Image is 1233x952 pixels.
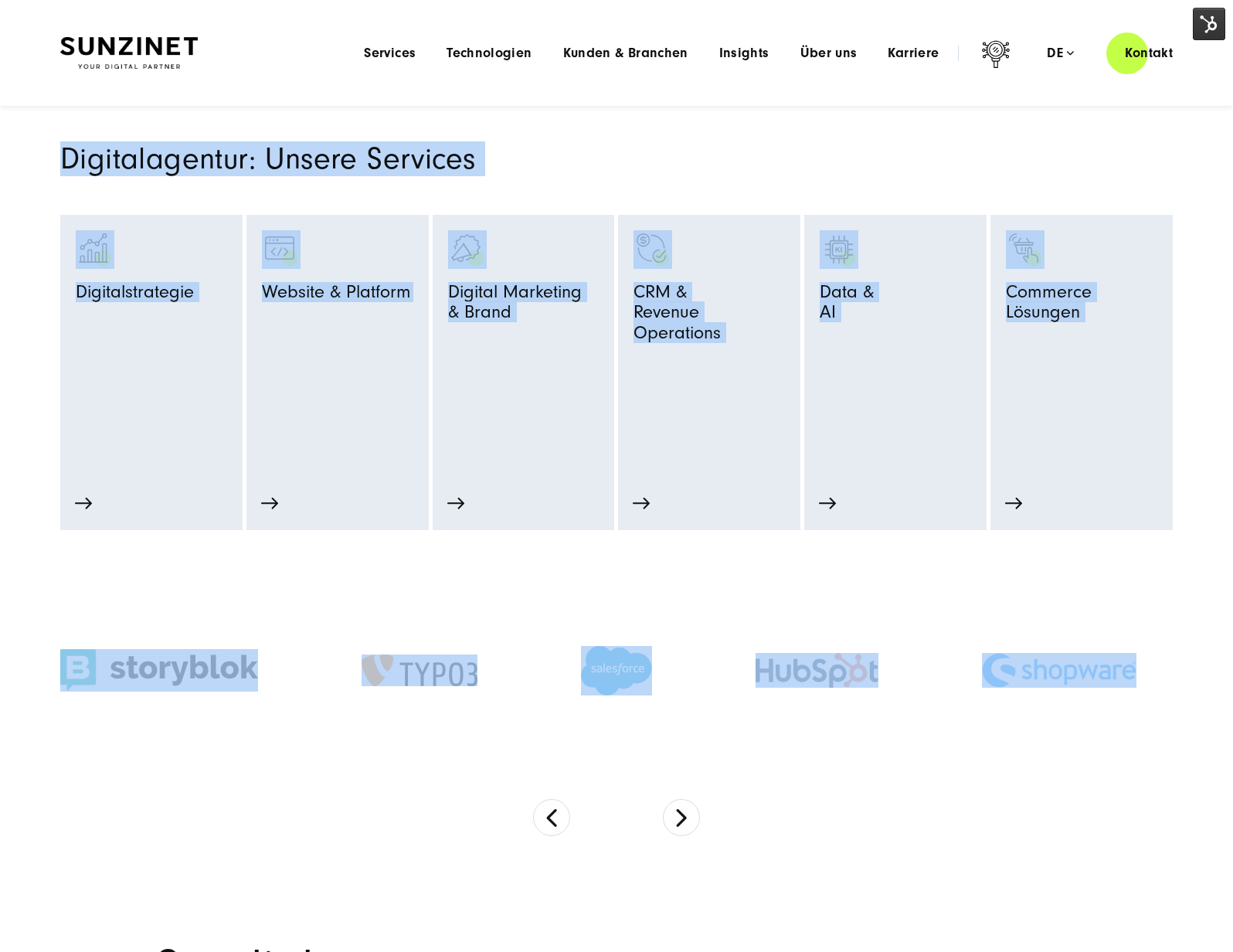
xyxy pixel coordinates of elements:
[800,46,858,61] a: Über uns
[262,230,413,457] a: Browser Symbol als Zeichen für Web Development - Digitalagentur SUNZINET programming-browser-prog...
[563,46,688,61] a: Kunden & Branchen
[1047,46,1074,61] div: de
[820,282,874,330] span: Data & AI
[1006,230,1157,457] a: Bild eines Fingers, der auf einen schwarzen Einkaufswagen mit grünen Akzenten klickt: Digitalagen...
[633,282,785,350] span: CRM & Revenue Operations
[76,230,227,457] a: analytics-graph-bar-business analytics-graph-bar-business_white Digitalstrategie
[447,46,532,61] a: Technologien
[76,282,194,309] span: Digitalstrategie
[362,654,477,687] img: TYPO3 Gold Memeber Agentur - Digitalagentur für TYPO3 CMS Entwicklung SUNZINET
[581,646,652,695] img: Salesforce Partner Agentur - Digitalagentur SUNZINET
[982,653,1136,687] img: Shopware Partner Agentur - Digitalagentur SUNZINET
[262,282,411,309] span: Website & Platform
[60,37,198,70] img: SUNZINET Full Service Digital Agentur
[1106,31,1191,75] a: Kontakt
[756,653,878,688] img: HubSpot Gold Partner Agentur - Digitalagentur SUNZINET
[448,230,600,425] a: advertising-megaphone-business-products_black advertising-megaphone-business-products_white Digit...
[60,144,794,174] h2: Digitalagentur: Unsere Services
[820,230,971,425] a: KI KI Data &AI
[888,46,939,61] a: Karriere
[633,230,785,457] a: Symbol mit einem Haken und einem Dollarzeichen. monetization-approve-business-products_white CRM ...
[1193,8,1225,40] img: HubSpot Tools-Menüschalter
[448,282,582,330] span: Digital Marketing & Brand
[1006,282,1157,330] span: Commerce Lösungen
[663,799,700,836] button: Next
[719,46,769,61] a: Insights
[364,46,416,61] a: Services
[533,799,570,836] button: Previous
[60,649,258,692] img: Storyblok logo Storyblok Headless CMS Agentur SUNZINET (1)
